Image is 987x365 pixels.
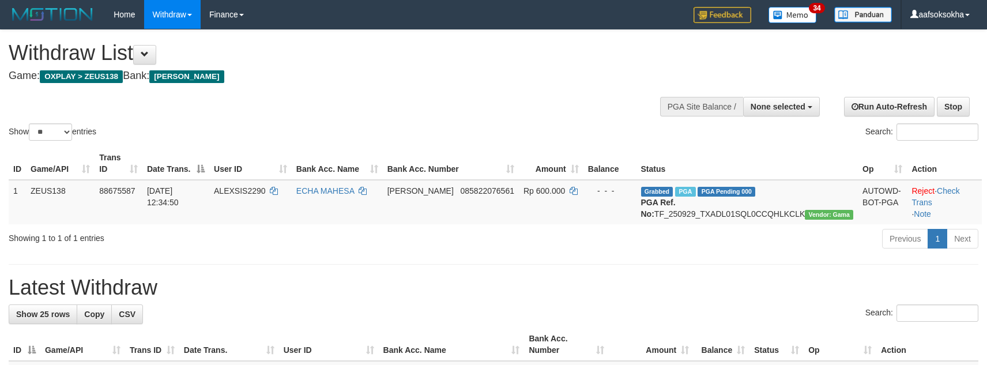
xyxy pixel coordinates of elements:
h1: Latest Withdraw [9,276,978,299]
a: Next [947,229,978,249]
td: 1 [9,180,26,224]
span: OXPLAY > ZEUS138 [40,70,123,83]
input: Search: [896,123,978,141]
a: Note [914,209,931,219]
h1: Withdraw List [9,42,646,65]
th: Op: activate to sort column ascending [858,147,907,180]
span: [PERSON_NAME] [387,186,454,195]
th: Op: activate to sort column ascending [804,328,876,361]
td: AUTOWD-BOT-PGA [858,180,907,224]
a: Show 25 rows [9,304,77,324]
th: Action [907,147,982,180]
th: User ID: activate to sort column ascending [209,147,292,180]
th: Balance [583,147,636,180]
div: Showing 1 to 1 of 1 entries [9,228,402,244]
img: panduan.png [834,7,892,22]
span: Copy 085822076561 to clipboard [461,186,514,195]
a: Check Trans [911,186,959,207]
span: [DATE] 12:34:50 [147,186,179,207]
span: Show 25 rows [16,310,70,319]
select: Showentries [29,123,72,141]
b: PGA Ref. No: [641,198,676,219]
label: Search: [865,304,978,322]
span: PGA Pending [698,187,755,197]
th: ID: activate to sort column descending [9,328,40,361]
th: Action [876,328,978,361]
th: Amount: activate to sort column ascending [519,147,583,180]
a: Previous [882,229,928,249]
a: 1 [928,229,947,249]
a: Reject [911,186,935,195]
img: Feedback.jpg [694,7,751,23]
div: - - - [588,185,632,197]
td: TF_250929_TXADL01SQL0CCQHLKCLK [636,180,858,224]
th: Game/API: activate to sort column ascending [26,147,95,180]
span: [PERSON_NAME] [149,70,224,83]
a: Run Auto-Refresh [844,97,935,116]
span: Vendor URL: https://trx31.1velocity.biz [805,210,853,220]
span: 34 [809,3,824,13]
label: Search: [865,123,978,141]
span: ALEXSIS2290 [214,186,266,195]
th: Bank Acc. Name: activate to sort column ascending [292,147,383,180]
td: ZEUS138 [26,180,95,224]
span: 88675587 [99,186,135,195]
th: Game/API: activate to sort column ascending [40,328,125,361]
th: Status: activate to sort column ascending [749,328,804,361]
img: MOTION_logo.png [9,6,96,23]
div: PGA Site Balance / [660,97,743,116]
th: Bank Acc. Number: activate to sort column ascending [383,147,519,180]
th: Trans ID: activate to sort column ascending [125,328,179,361]
th: ID [9,147,26,180]
a: ECHA MAHESA [296,186,354,195]
span: None selected [751,102,805,111]
span: Rp 600.000 [523,186,565,195]
input: Search: [896,304,978,322]
span: Marked by aafpengsreynich [675,187,695,197]
span: CSV [119,310,135,319]
span: Copy [84,310,104,319]
th: Date Trans.: activate to sort column ascending [179,328,279,361]
button: None selected [743,97,820,116]
th: Bank Acc. Name: activate to sort column ascending [379,328,525,361]
th: Amount: activate to sort column ascending [609,328,694,361]
th: User ID: activate to sort column ascending [279,328,379,361]
th: Balance: activate to sort column ascending [694,328,749,361]
a: Copy [77,304,112,324]
th: Trans ID: activate to sort column ascending [95,147,142,180]
label: Show entries [9,123,96,141]
a: CSV [111,304,143,324]
td: · · [907,180,982,224]
img: Button%20Memo.svg [768,7,817,23]
span: Grabbed [641,187,673,197]
h4: Game: Bank: [9,70,646,82]
th: Date Trans.: activate to sort column descending [142,147,209,180]
th: Status [636,147,858,180]
a: Stop [937,97,970,116]
th: Bank Acc. Number: activate to sort column ascending [524,328,609,361]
